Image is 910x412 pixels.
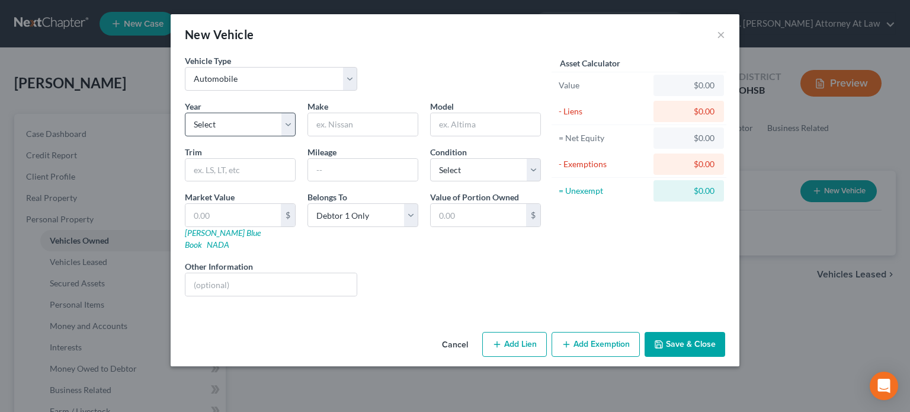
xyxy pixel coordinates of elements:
[552,332,640,357] button: Add Exemption
[559,185,648,197] div: = Unexempt
[526,204,540,226] div: $
[307,192,347,202] span: Belongs To
[307,146,337,158] label: Mileage
[717,27,725,41] button: ×
[645,332,725,357] button: Save & Close
[663,106,714,117] div: $0.00
[430,191,519,203] label: Value of Portion Owned
[185,100,201,113] label: Year
[431,204,526,226] input: 0.00
[307,101,328,111] span: Make
[559,132,648,144] div: = Net Equity
[185,204,281,226] input: 0.00
[185,191,235,203] label: Market Value
[432,333,478,357] button: Cancel
[430,100,454,113] label: Model
[185,273,357,296] input: (optional)
[431,113,540,136] input: ex. Altima
[185,159,295,181] input: ex. LS, LT, etc
[185,55,231,67] label: Vehicle Type
[663,132,714,144] div: $0.00
[185,260,253,273] label: Other Information
[308,159,418,181] input: --
[308,113,418,136] input: ex. Nissan
[207,239,229,250] a: NADA
[482,332,547,357] button: Add Lien
[663,158,714,170] div: $0.00
[870,372,898,400] div: Open Intercom Messenger
[560,57,620,69] label: Asset Calculator
[559,79,648,91] div: Value
[559,158,648,170] div: - Exemptions
[281,204,295,226] div: $
[430,146,467,158] label: Condition
[663,185,714,197] div: $0.00
[185,146,202,158] label: Trim
[185,228,261,250] a: [PERSON_NAME] Blue Book
[663,79,714,91] div: $0.00
[185,26,254,43] div: New Vehicle
[559,106,648,117] div: - Liens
